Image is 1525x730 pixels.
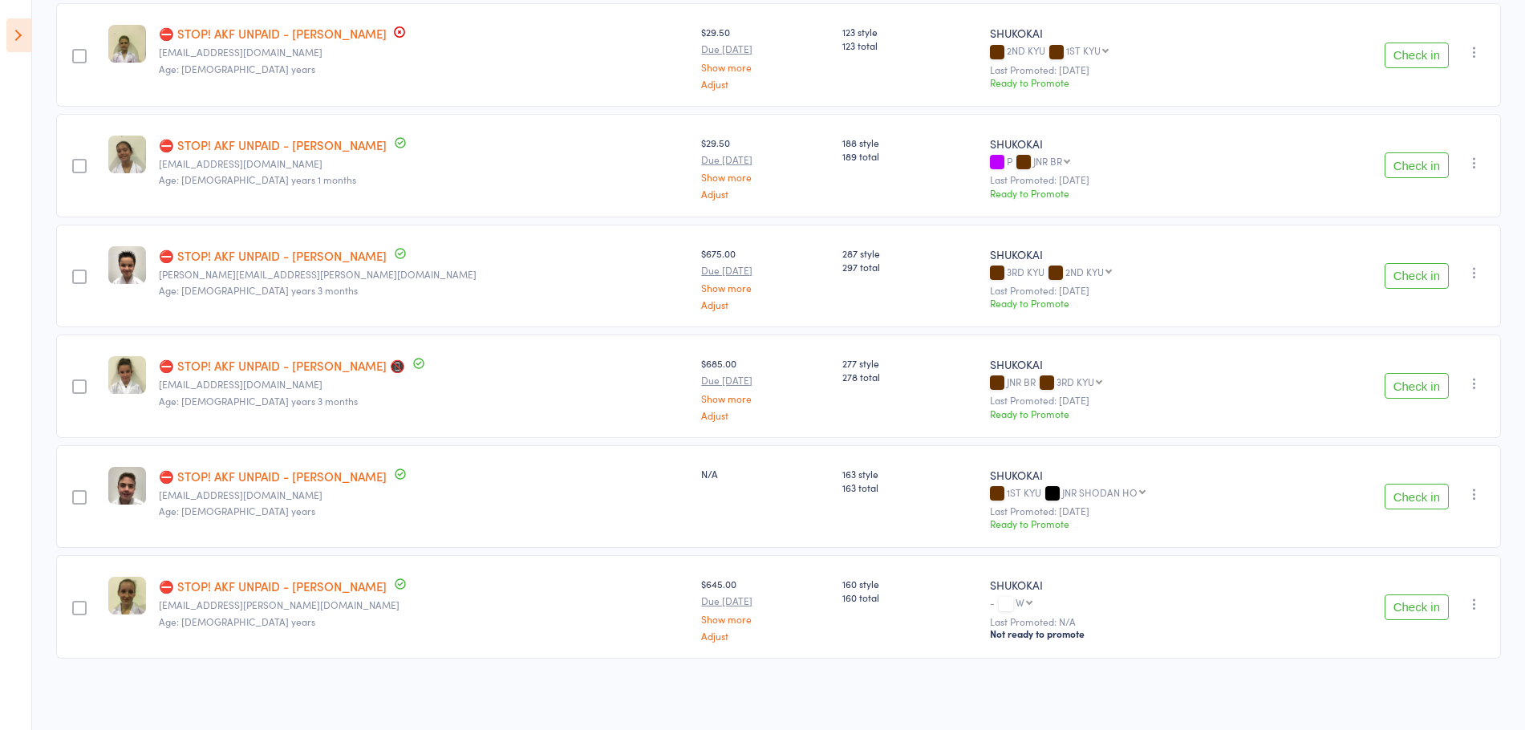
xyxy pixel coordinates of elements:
a: Adjust [701,631,829,641]
small: aneta.m@live.com [159,379,688,390]
a: Show more [701,172,829,182]
div: SHUKOKAI [990,467,1293,483]
div: JNR BR [1033,156,1062,166]
button: Check in [1385,263,1449,289]
span: Age: [DEMOGRAPHIC_DATA] years [159,62,315,75]
div: 2ND KYU [1065,266,1104,277]
div: $29.50 [701,136,829,199]
small: Due [DATE] [701,375,829,386]
img: image1567246568.png [108,246,146,284]
a: Show more [701,62,829,72]
small: ishizuka@iinet.net.au [159,158,688,169]
span: 189 total [842,149,977,163]
small: Due [DATE] [701,43,829,55]
div: SHUKOKAI [990,246,1293,262]
img: image1567421849.png [108,577,146,614]
small: Last Promoted: [DATE] [990,174,1293,185]
div: 1ST KYU [1066,45,1101,55]
span: 123 style [842,25,977,39]
small: Last Promoted: [DATE] [990,64,1293,75]
div: W [1016,597,1024,607]
div: Ready to Promote [990,296,1293,310]
small: Due [DATE] [701,154,829,165]
small: Last Promoted: [DATE] [990,395,1293,406]
span: 277 style [842,356,977,370]
span: 123 total [842,39,977,52]
span: 287 style [842,246,977,260]
div: - [990,597,1293,610]
img: image1581407205.png [108,136,146,173]
div: 3RD KYU [1057,376,1094,387]
img: image1567246133.png [108,467,146,505]
div: SHUKOKAI [990,136,1293,152]
div: 3RD KYU [990,266,1293,280]
div: Ready to Promote [990,517,1293,530]
button: Check in [1385,484,1449,509]
small: peter.buttigieg@bigpond.com [159,269,688,280]
div: $645.00 [701,577,829,640]
div: SHUKOKAI [990,356,1293,372]
a: ⛔ STOP! AKF UNPAID - [PERSON_NAME] [159,468,387,485]
div: Ready to Promote [990,75,1293,89]
a: Adjust [701,299,829,310]
small: sazzah.shirley@gmail.com [159,599,688,610]
div: SHUKOKAI [990,577,1293,593]
img: image1567498528.png [108,25,146,63]
span: Age: [DEMOGRAPHIC_DATA] years 3 months [159,394,358,408]
a: Show more [701,282,829,293]
div: 2ND KYU [990,45,1293,59]
a: ⛔ STOP! AKF UNPAID - [PERSON_NAME] [159,247,387,264]
span: Age: [DEMOGRAPHIC_DATA] years [159,504,315,517]
a: Show more [701,614,829,624]
button: Check in [1385,152,1449,178]
a: Show more [701,393,829,404]
span: 160 total [842,590,977,604]
small: Due [DATE] [701,595,829,606]
span: 163 style [842,467,977,481]
small: karenireneclark7@gmail.com [159,489,688,501]
a: Adjust [701,189,829,199]
a: Adjust [701,410,829,420]
div: P [990,156,1293,169]
div: Ready to Promote [990,407,1293,420]
span: 188 style [842,136,977,149]
a: ⛔ STOP! AKF UNPAID - [PERSON_NAME] [159,25,387,42]
span: 278 total [842,370,977,383]
button: Check in [1385,373,1449,399]
div: N/A [701,467,829,481]
div: Not ready to promote [990,627,1293,640]
a: ⛔ STOP! AKF UNPAID - [PERSON_NAME] [159,136,387,153]
div: SHUKOKAI [990,25,1293,41]
div: $685.00 [701,356,829,420]
button: Check in [1385,43,1449,68]
small: Last Promoted: N/A [990,616,1293,627]
span: Age: [DEMOGRAPHIC_DATA] years 3 months [159,283,358,297]
small: Last Promoted: [DATE] [990,505,1293,517]
div: JNR SHODAN HO [1062,487,1138,497]
button: Check in [1385,594,1449,620]
a: ⛔ STOP! AKF UNPAID - [PERSON_NAME] 📵 [159,357,405,374]
small: jama3@iinet.net.au [159,47,688,58]
a: Adjust [701,79,829,89]
span: 160 style [842,577,977,590]
div: JNR BR [990,376,1293,390]
small: Last Promoted: [DATE] [990,285,1293,296]
span: Age: [DEMOGRAPHIC_DATA] years [159,614,315,628]
div: 1ST KYU [990,487,1293,501]
div: Ready to Promote [990,186,1293,200]
a: ⛔ STOP! AKF UNPAID - [PERSON_NAME] [159,578,387,594]
div: $29.50 [701,25,829,88]
span: 163 total [842,481,977,494]
img: image1567755176.png [108,356,146,394]
span: 297 total [842,260,977,274]
span: Age: [DEMOGRAPHIC_DATA] years 1 months [159,172,356,186]
div: $675.00 [701,246,829,310]
small: Due [DATE] [701,265,829,276]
